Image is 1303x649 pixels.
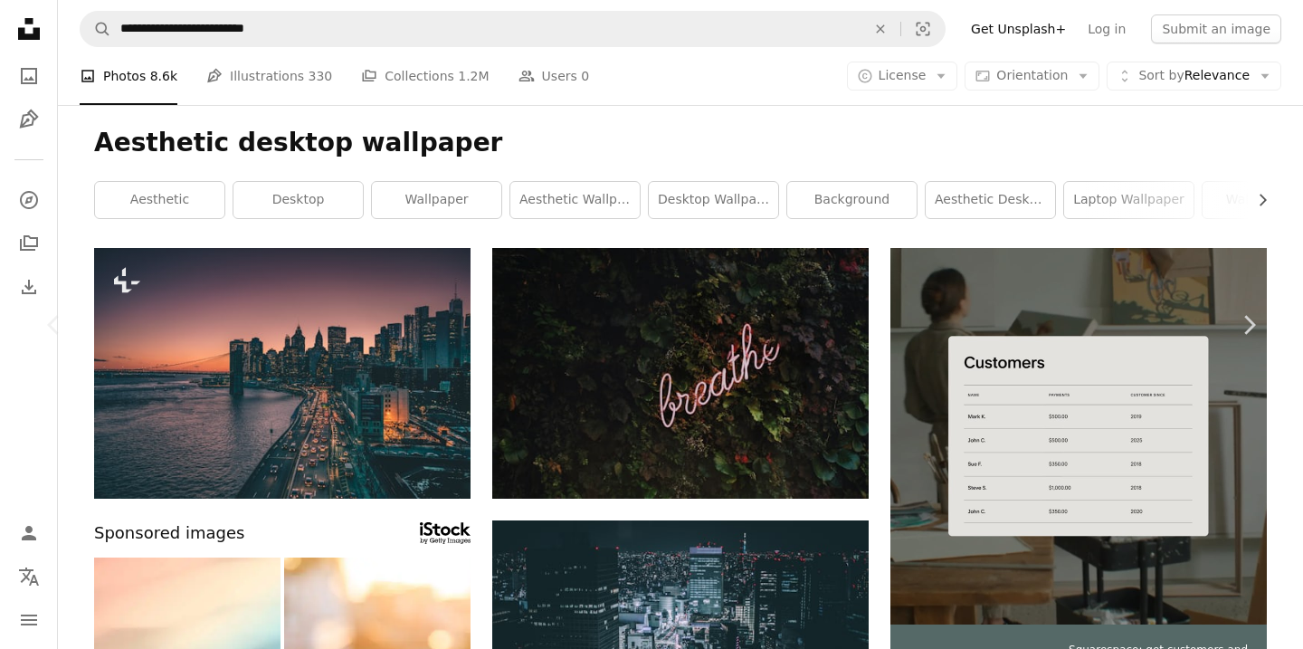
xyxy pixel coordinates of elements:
[11,58,47,94] a: Photos
[901,12,945,46] button: Visual search
[879,68,927,82] span: License
[11,558,47,595] button: Language
[458,66,489,86] span: 1.2M
[95,182,224,218] a: aesthetic
[1138,67,1250,85] span: Relevance
[581,66,589,86] span: 0
[1107,62,1281,91] button: Sort byRelevance
[649,182,778,218] a: desktop wallpaper
[510,182,640,218] a: aesthetic wallpaper
[1064,182,1194,218] a: laptop wallpaper
[94,248,471,499] img: The Manhattan Bridge in the evening, USA
[94,520,244,547] span: Sponsored images
[94,127,1267,159] h1: Aesthetic desktop wallpaper
[1194,238,1303,412] a: Next
[861,12,900,46] button: Clear
[847,62,958,91] button: License
[11,602,47,638] button: Menu
[926,182,1055,218] a: aesthetic desktop
[1151,14,1281,43] button: Submit an image
[518,47,590,105] a: Users 0
[1246,182,1267,218] button: scroll list to the right
[361,47,489,105] a: Collections 1.2M
[11,225,47,262] a: Collections
[94,365,471,381] a: The Manhattan Bridge in the evening, USA
[81,12,111,46] button: Search Unsplash
[960,14,1077,43] a: Get Unsplash+
[1138,68,1184,82] span: Sort by
[372,182,501,218] a: wallpaper
[233,182,363,218] a: desktop
[309,66,333,86] span: 330
[1077,14,1137,43] a: Log in
[11,515,47,551] a: Log in / Sign up
[492,365,869,381] a: Breathe neon signage
[492,248,869,499] img: Breathe neon signage
[787,182,917,218] a: background
[11,182,47,218] a: Explore
[890,248,1267,625] img: file-1747939376688-baf9a4a454ffimage
[80,11,946,47] form: Find visuals sitewide
[965,62,1099,91] button: Orientation
[996,68,1068,82] span: Orientation
[11,101,47,138] a: Illustrations
[206,47,332,105] a: Illustrations 330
